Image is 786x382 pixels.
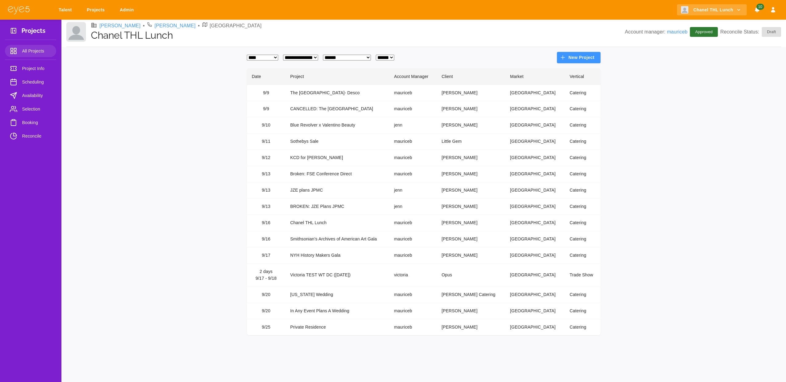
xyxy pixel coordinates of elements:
th: Client [437,68,505,85]
td: [US_STATE] Wedding [285,287,389,303]
td: Catering [565,215,601,231]
div: 9/20 [252,308,280,314]
td: [PERSON_NAME] [437,215,505,231]
td: mauriceb [389,287,437,303]
td: BROKEN: JZE Plans JPMC [285,199,389,215]
td: Victoria TEST WT DC ([DATE]) [285,264,389,287]
td: [PERSON_NAME] [437,150,505,166]
td: Sothebys Sale [285,134,389,150]
td: [PERSON_NAME] [437,182,505,199]
td: [PERSON_NAME] [437,101,505,117]
td: In Any Event Plans A Wedding [285,303,389,319]
h1: Chanel THL Lunch [91,29,625,41]
img: Client logo [681,6,688,14]
div: 9/9 [252,106,280,112]
a: All Projects [5,45,56,57]
td: Smithsonian's Archives of American Art Gala [285,231,389,248]
div: 9/9 [252,90,280,96]
td: [PERSON_NAME] [437,303,505,319]
td: mauriceb [389,215,437,231]
div: 9/13 [252,203,280,210]
td: [GEOGRAPHIC_DATA] [505,231,565,248]
td: [GEOGRAPHIC_DATA] [505,101,565,117]
td: Trade Show [565,264,601,287]
td: mauriceb [389,134,437,150]
a: Project Info [5,62,56,75]
td: The [GEOGRAPHIC_DATA]- Desco [285,85,389,101]
p: Account manager: [625,28,687,36]
li: • [143,22,145,29]
td: Private Residence [285,319,389,336]
td: [GEOGRAPHIC_DATA] [505,134,565,150]
td: [GEOGRAPHIC_DATA] [505,199,565,215]
td: Catering [565,166,601,182]
td: CANCELLED: The [GEOGRAPHIC_DATA] [285,101,389,117]
td: [GEOGRAPHIC_DATA] [505,287,565,303]
div: 9/13 [252,171,280,177]
div: 9/12 [252,154,280,161]
td: NYH History Makers Gala [285,248,389,264]
a: Availability [5,89,56,102]
div: 2 days [252,268,280,275]
span: Selection [22,105,51,113]
div: 9/17 [252,252,280,259]
th: Project [285,68,389,85]
td: [PERSON_NAME] [437,199,505,215]
td: Catering [565,248,601,264]
button: Chanel THL Lunch [677,4,747,16]
td: [PERSON_NAME] [437,248,505,264]
th: Market [505,68,565,85]
a: mauriceb [667,29,687,34]
span: Scheduling [22,78,51,86]
div: 9/20 [252,291,280,298]
td: [GEOGRAPHIC_DATA] [505,166,565,182]
img: eye5 [7,6,30,14]
td: mauriceb [389,150,437,166]
p: Reconcile Status: [720,27,781,37]
td: mauriceb [389,319,437,336]
td: [GEOGRAPHIC_DATA] [505,85,565,101]
td: [GEOGRAPHIC_DATA] [505,264,565,287]
a: [PERSON_NAME] [154,22,196,29]
span: All Projects [22,47,51,55]
td: KCD for [PERSON_NAME] [285,150,389,166]
td: [PERSON_NAME] [437,319,505,336]
span: 10 [756,4,764,10]
a: Booking [5,116,56,129]
td: [GEOGRAPHIC_DATA] [505,182,565,199]
td: Broken: FSE Conference Direct [285,166,389,182]
td: Catering [565,319,601,336]
td: victoria [389,264,437,287]
td: mauriceb [389,248,437,264]
td: Catering [565,182,601,199]
td: Catering [565,303,601,319]
td: [PERSON_NAME] [437,231,505,248]
td: jenn [389,182,437,199]
td: mauriceb [389,303,437,319]
td: Catering [565,199,601,215]
td: jenn [389,117,437,134]
td: mauriceb [389,231,437,248]
div: 9/17 - 9/18 [252,275,280,282]
div: 9/11 [252,138,280,145]
td: Catering [565,150,601,166]
th: Date [247,68,285,85]
th: Account Manager [389,68,437,85]
a: Scheduling [5,76,56,88]
td: Catering [565,85,601,101]
a: Reconcile [5,130,56,142]
td: [GEOGRAPHIC_DATA] [505,150,565,166]
div: 9/13 [252,187,280,194]
div: 9/16 [252,236,280,243]
td: Catering [565,101,601,117]
a: Admin [116,4,140,16]
td: Blue Revolver x Valentino Beauty [285,117,389,134]
td: Catering [565,231,601,248]
td: [GEOGRAPHIC_DATA] [505,248,565,264]
span: Booking [22,119,51,126]
span: Draft [763,29,780,35]
button: New Project [557,52,601,63]
div: 9/10 [252,122,280,129]
td: mauriceb [389,166,437,182]
span: Availability [22,92,51,99]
